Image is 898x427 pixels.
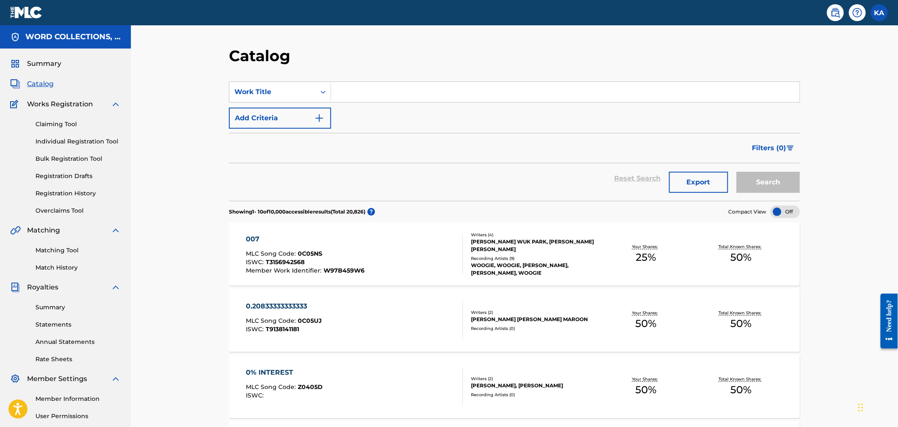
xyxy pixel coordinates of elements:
[10,32,20,42] img: Accounts
[298,250,323,257] span: 0C05NS
[856,386,898,427] iframe: Chat Widget
[246,234,365,244] div: 007
[10,6,43,19] img: MLC Logo
[27,99,93,109] span: Works Registration
[632,376,660,382] p: Your Shares:
[731,250,752,265] span: 50 %
[367,208,375,216] span: ?
[234,87,310,97] div: Work Title
[35,206,121,215] a: Overclaims Tool
[246,325,266,333] span: ISWC :
[27,282,58,292] span: Royalties
[731,316,752,331] span: 50 %
[35,246,121,255] a: Matching Tool
[35,338,121,346] a: Annual Statements
[636,316,657,331] span: 50 %
[229,289,800,352] a: 0.20833333333333MLC Song Code:0C05UJISWC:T9138141181Writers (2)[PERSON_NAME] [PERSON_NAME] MAROON...
[827,4,844,21] a: Public Search
[229,81,800,201] form: Search Form
[246,368,323,378] div: 0% INTEREST
[266,258,305,266] span: T3156942568
[471,232,599,238] div: Writers ( 4 )
[35,320,121,329] a: Statements
[229,46,294,65] h2: Catalog
[830,8,841,18] img: search
[471,238,599,253] div: [PERSON_NAME] WUK PARK, [PERSON_NAME] [PERSON_NAME]
[229,208,365,216] p: Showing 1 - 10 of 10,000 accessible results (Total 20,826 )
[35,154,121,163] a: Bulk Registration Tool
[10,79,54,89] a: CatalogCatalog
[35,137,121,146] a: Individual Registration Tool
[266,325,299,333] span: T9138141181
[471,255,599,262] div: Recording Artists ( 9 )
[246,301,322,311] div: 0.20833333333333
[858,395,863,420] div: Drag
[111,282,121,292] img: expand
[35,189,121,198] a: Registration History
[229,108,331,129] button: Add Criteria
[298,317,322,324] span: 0C05UJ
[111,225,121,235] img: expand
[35,303,121,312] a: Summary
[229,355,800,418] a: 0% INTERESTMLC Song Code:Z0405DISWC:Writers (2)[PERSON_NAME], [PERSON_NAME]Recording Artists (0)Y...
[849,4,866,21] div: Help
[10,59,61,69] a: SummarySummary
[636,250,656,265] span: 25 %
[298,383,323,391] span: Z0405D
[852,8,863,18] img: help
[35,172,121,181] a: Registration Drafts
[35,355,121,364] a: Rate Sheets
[111,374,121,384] img: expand
[246,392,266,399] span: ISWC :
[246,267,324,274] span: Member Work Identifier :
[246,250,298,257] span: MLC Song Code :
[871,4,888,21] div: User Menu
[35,263,121,272] a: Match History
[471,316,599,323] div: [PERSON_NAME] [PERSON_NAME] MAROON
[874,287,898,355] iframe: Resource Center
[246,317,298,324] span: MLC Song Code :
[669,172,728,193] button: Export
[731,382,752,397] span: 50 %
[471,376,599,382] div: Writers ( 2 )
[747,138,800,159] button: Filters (0)
[27,225,60,235] span: Matching
[471,325,599,332] div: Recording Artists ( 0 )
[718,376,764,382] p: Total Known Shares:
[10,59,20,69] img: Summary
[35,395,121,403] a: Member Information
[787,146,794,151] img: filter
[111,99,121,109] img: expand
[27,374,87,384] span: Member Settings
[27,79,54,89] span: Catalog
[632,310,660,316] p: Your Shares:
[632,243,660,250] p: Your Shares:
[718,310,764,316] p: Total Known Shares:
[10,99,21,109] img: Works Registration
[10,374,20,384] img: Member Settings
[636,382,657,397] span: 50 %
[10,282,20,292] img: Royalties
[324,267,365,274] span: W97B459W6
[229,222,800,286] a: 007MLC Song Code:0C05NSISWC:T3156942568Member Work Identifier:W97B459W6Writers (4)[PERSON_NAME] W...
[471,392,599,398] div: Recording Artists ( 0 )
[718,243,764,250] p: Total Known Shares:
[25,32,121,42] h5: WORD COLLECTIONS, INC.
[752,143,786,153] span: Filters ( 0 )
[314,113,324,123] img: 9d2ae6d4665cec9f34b9.svg
[35,412,121,421] a: User Permissions
[35,120,121,129] a: Claiming Tool
[246,258,266,266] span: ISWC :
[471,262,599,277] div: WOOGIE, WOOGIE, [PERSON_NAME], [PERSON_NAME], WOOGIE
[729,208,767,216] span: Compact View
[471,309,599,316] div: Writers ( 2 )
[27,59,61,69] span: Summary
[10,79,20,89] img: Catalog
[10,225,21,235] img: Matching
[246,383,298,391] span: MLC Song Code :
[471,382,599,389] div: [PERSON_NAME], [PERSON_NAME]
